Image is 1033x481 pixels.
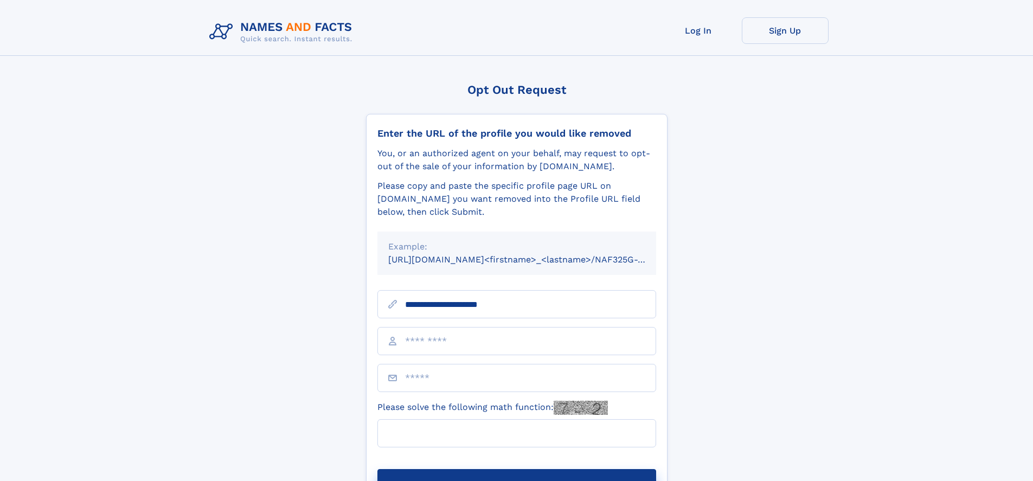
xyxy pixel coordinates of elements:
label: Please solve the following math function: [377,401,608,415]
div: Enter the URL of the profile you would like removed [377,127,656,139]
small: [URL][DOMAIN_NAME]<firstname>_<lastname>/NAF325G-xxxxxxxx [388,254,677,265]
a: Sign Up [742,17,829,44]
div: You, or an authorized agent on your behalf, may request to opt-out of the sale of your informatio... [377,147,656,173]
img: Logo Names and Facts [205,17,361,47]
div: Please copy and paste the specific profile page URL on [DOMAIN_NAME] you want removed into the Pr... [377,179,656,219]
div: Opt Out Request [366,83,668,97]
a: Log In [655,17,742,44]
div: Example: [388,240,645,253]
